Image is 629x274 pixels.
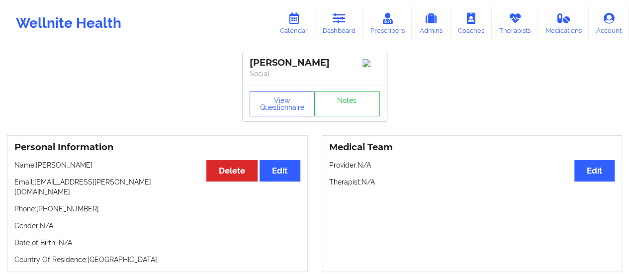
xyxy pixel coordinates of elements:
p: Gender: N/A [14,221,300,231]
p: Provider: N/A [329,160,615,170]
button: Edit [574,160,615,182]
img: Image%2Fplaceholer-image.png [362,59,380,67]
a: Coaches [450,7,492,40]
a: Prescribers [363,7,412,40]
p: Date of Birth: N/A [14,238,300,248]
h3: Personal Information [14,142,300,153]
p: Email: [EMAIL_ADDRESS][PERSON_NAME][DOMAIN_NAME] [14,177,300,197]
a: Medications [538,7,589,40]
p: Name: [PERSON_NAME] [14,160,300,170]
div: [PERSON_NAME] [250,57,380,69]
a: Notes [314,91,380,116]
h3: Medical Team [329,142,615,153]
a: Calendar [272,7,315,40]
a: Dashboard [315,7,363,40]
a: Account [589,7,629,40]
p: Social [250,69,380,79]
a: Admins [412,7,450,40]
p: Country Of Residence: [GEOGRAPHIC_DATA] [14,255,300,265]
button: View Questionnaire [250,91,315,116]
a: Therapists [492,7,538,40]
button: Edit [260,160,300,182]
button: Delete [206,160,258,182]
p: Therapist: N/A [329,177,615,187]
p: Phone: [PHONE_NUMBER] [14,204,300,214]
